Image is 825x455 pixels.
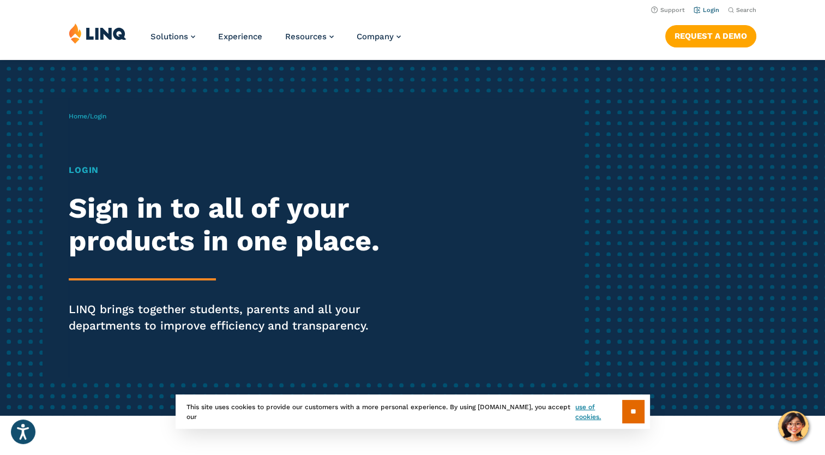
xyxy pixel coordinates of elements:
[285,32,327,41] span: Resources
[736,7,756,14] span: Search
[651,7,685,14] a: Support
[357,32,401,41] a: Company
[150,23,401,59] nav: Primary Navigation
[90,112,106,120] span: Login
[357,32,394,41] span: Company
[728,6,756,14] button: Open Search Bar
[694,7,719,14] a: Login
[69,23,127,44] img: LINQ | K‑12 Software
[665,25,756,47] a: Request a Demo
[69,301,387,334] p: LINQ brings together students, parents and all your departments to improve efficiency and transpa...
[285,32,334,41] a: Resources
[69,112,87,120] a: Home
[176,394,650,429] div: This site uses cookies to provide our customers with a more personal experience. By using [DOMAIN...
[69,192,387,258] h2: Sign in to all of your products in one place.
[575,402,622,422] a: use of cookies.
[218,32,262,41] a: Experience
[69,164,387,177] h1: Login
[69,112,106,120] span: /
[778,411,809,441] button: Hello, have a question? Let’s chat.
[665,23,756,47] nav: Button Navigation
[150,32,195,41] a: Solutions
[150,32,188,41] span: Solutions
